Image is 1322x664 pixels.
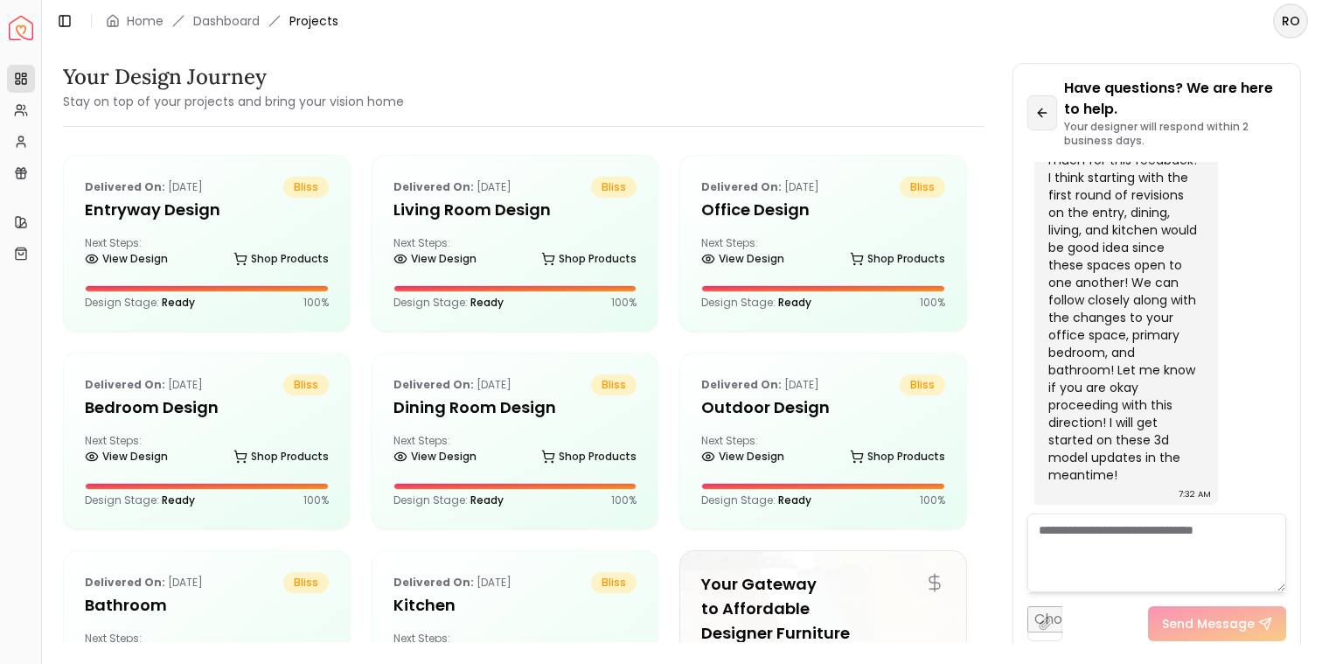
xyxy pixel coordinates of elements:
[233,444,329,469] a: Shop Products
[591,374,637,395] span: bliss
[63,63,404,91] h3: Your Design Journey
[63,93,404,110] small: Stay on top of your projects and bring your vision home
[393,177,511,198] p: [DATE]
[283,572,329,593] span: bliss
[85,374,203,395] p: [DATE]
[393,395,637,420] h5: Dining Room design
[393,179,474,194] b: Delivered on:
[85,593,329,618] h5: Bathroom
[541,247,637,271] a: Shop Products
[1275,5,1306,37] span: RO
[85,444,168,469] a: View Design
[85,395,329,420] h5: Bedroom design
[701,493,811,507] p: Design Stage:
[701,198,945,222] h5: Office design
[701,296,811,310] p: Design Stage:
[591,177,637,198] span: bliss
[393,377,474,392] b: Delivered on:
[900,374,945,395] span: bliss
[778,295,811,310] span: Ready
[162,493,195,507] span: Ready
[85,236,329,271] div: Next Steps:
[920,493,945,507] p: 100 %
[701,572,945,646] h5: Your Gateway to Affordable Designer Furniture
[611,493,637,507] p: 100 %
[611,296,637,310] p: 100 %
[162,295,195,310] span: Ready
[106,12,338,30] nav: breadcrumb
[393,575,474,590] b: Delivered on:
[701,377,782,392] b: Delivered on:
[920,296,945,310] p: 100 %
[85,575,165,590] b: Delivered on:
[193,12,260,30] a: Dashboard
[85,198,329,222] h5: entryway design
[1273,3,1308,38] button: RO
[393,572,511,593] p: [DATE]
[470,493,504,507] span: Ready
[701,444,784,469] a: View Design
[701,177,819,198] p: [DATE]
[850,444,945,469] a: Shop Products
[393,444,477,469] a: View Design
[701,236,945,271] div: Next Steps:
[9,16,33,40] img: Spacejoy Logo
[1064,78,1286,120] p: Have questions? We are here to help.
[393,593,637,618] h5: Kitchen
[289,12,338,30] span: Projects
[701,374,819,395] p: [DATE]
[85,434,329,469] div: Next Steps:
[1048,81,1200,484] div: Hi [PERSON_NAME]! Happy [DATE] --- I hope you had a great weekend! Thanks so much for this feedba...
[85,247,168,271] a: View Design
[591,572,637,593] span: bliss
[393,236,637,271] div: Next Steps:
[233,247,329,271] a: Shop Products
[701,179,782,194] b: Delivered on:
[127,12,164,30] a: Home
[303,296,329,310] p: 100 %
[85,296,195,310] p: Design Stage:
[85,377,165,392] b: Delivered on:
[85,177,203,198] p: [DATE]
[393,493,504,507] p: Design Stage:
[470,295,504,310] span: Ready
[393,374,511,395] p: [DATE]
[85,493,195,507] p: Design Stage:
[701,247,784,271] a: View Design
[393,198,637,222] h5: Living Room design
[283,177,329,198] span: bliss
[1064,120,1286,148] p: Your designer will respond within 2 business days.
[701,395,945,420] h5: Outdoor design
[393,296,504,310] p: Design Stage:
[393,434,637,469] div: Next Steps:
[85,572,203,593] p: [DATE]
[900,177,945,198] span: bliss
[85,179,165,194] b: Delivered on:
[701,434,945,469] div: Next Steps:
[393,247,477,271] a: View Design
[778,493,811,507] span: Ready
[303,493,329,507] p: 100 %
[541,444,637,469] a: Shop Products
[1179,486,1211,503] div: 7:32 AM
[9,16,33,40] a: Spacejoy
[850,247,945,271] a: Shop Products
[283,374,329,395] span: bliss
